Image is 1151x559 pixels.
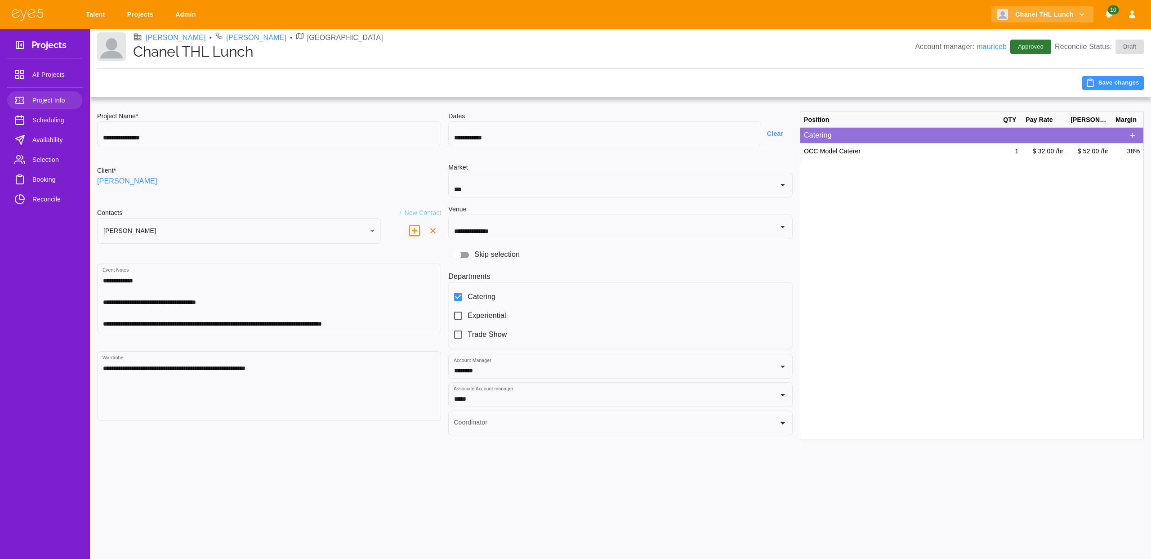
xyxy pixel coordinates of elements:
[210,32,212,43] li: •
[32,115,75,125] span: Scheduling
[1107,5,1119,14] span: 10
[103,354,124,361] label: Wardrobe
[800,112,999,128] div: Position
[776,220,789,233] button: Open
[32,154,75,165] span: Selection
[32,69,75,80] span: All Projects
[7,190,82,208] a: Reconcile
[997,9,1008,20] img: Client logo
[1067,112,1112,128] div: [PERSON_NAME]
[32,134,75,145] span: Availability
[425,223,441,239] button: delete
[999,112,1022,128] div: QTY
[1082,76,1144,90] button: Save changes
[991,6,1093,23] button: Chanel THL Lunch
[1055,40,1144,54] p: Reconcile Status:
[800,143,999,159] div: OCC Model Caterer
[1112,112,1143,128] div: Margin
[448,163,792,173] h6: Market
[97,208,122,218] h6: Contacts
[146,32,206,43] a: [PERSON_NAME]
[915,41,1007,52] p: Account manager:
[1118,42,1142,51] span: Draft
[454,357,491,364] label: Account Manager
[1022,143,1067,159] div: $ 32.00 /hr
[32,95,75,106] span: Project Info
[448,112,792,121] h6: Dates
[7,170,82,188] a: Booking
[31,40,67,54] h3: Projects
[97,32,126,61] img: Client logo
[399,208,441,218] p: + New Contact
[290,32,293,43] li: •
[133,43,915,60] h1: Chanel THL Lunch
[804,130,1125,141] p: Catering
[32,194,75,205] span: Reconcile
[1112,143,1143,159] div: 38%
[448,205,466,215] h6: Venue
[468,329,507,340] span: Trade Show
[977,43,1007,50] a: mauriceb
[7,66,82,84] a: All Projects
[307,32,383,43] p: [GEOGRAPHIC_DATA]
[999,143,1022,159] div: 1
[776,389,789,401] button: Open
[97,166,116,176] h6: Client*
[7,111,82,129] a: Scheduling
[97,218,381,244] div: [PERSON_NAME]
[170,6,205,23] a: Admin
[1067,143,1112,159] div: $ 52.00 /hr
[7,151,82,169] a: Selection
[1013,42,1049,51] span: Approved
[80,6,114,23] a: Talent
[1101,6,1117,23] button: Notifications
[448,246,792,264] div: Skip selection
[776,179,789,191] button: Open
[1125,128,1140,143] button: Add Position
[761,125,793,142] button: Clear
[97,176,157,187] a: [PERSON_NAME]
[1022,112,1067,128] div: Pay Rate
[121,6,162,23] a: Projects
[404,220,425,241] button: delete
[448,271,792,282] h6: Departments
[776,417,789,429] button: Open
[32,174,75,185] span: Booking
[7,91,82,109] a: Project Info
[97,112,441,121] h6: Project Name*
[468,310,506,321] span: Experiential
[776,360,789,373] button: Open
[103,267,129,273] label: Event Notes
[468,291,495,302] span: Catering
[226,32,286,43] a: [PERSON_NAME]
[454,385,513,392] label: Associate Account manager
[1125,128,1140,143] div: outlined button group
[7,131,82,149] a: Availability
[11,8,44,21] img: eye5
